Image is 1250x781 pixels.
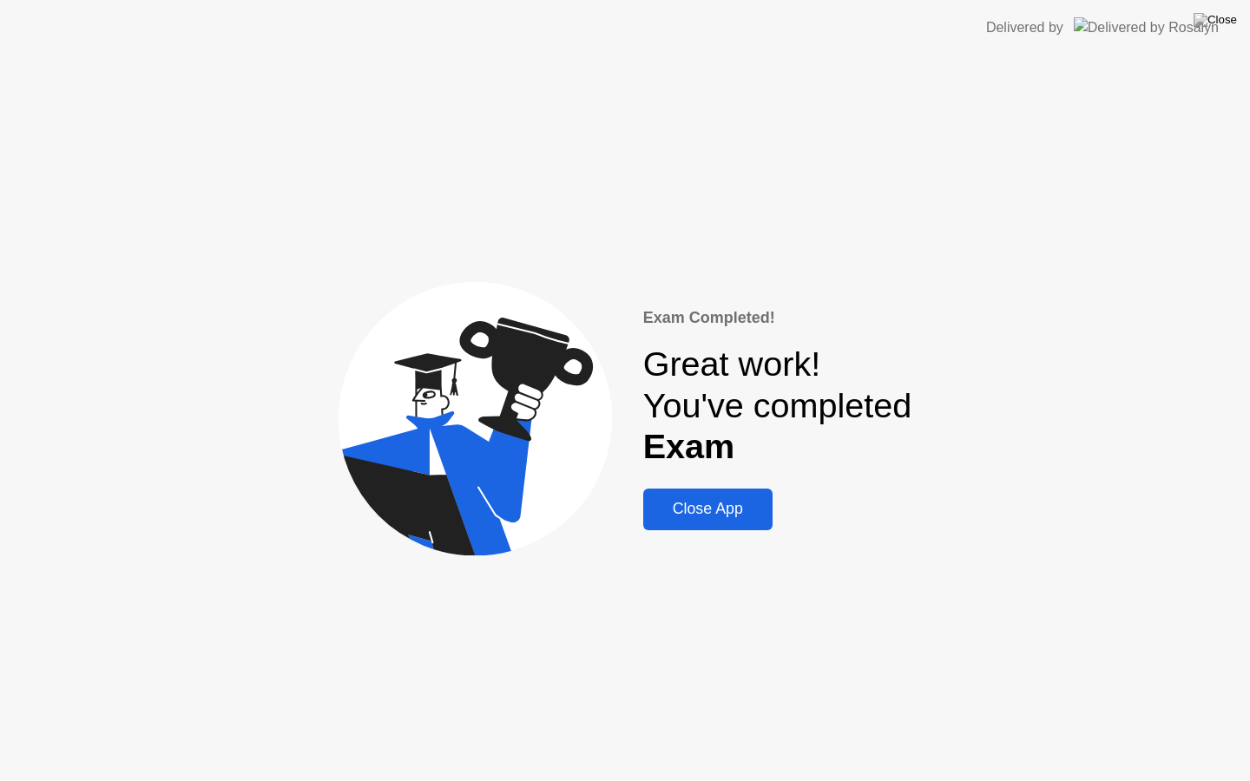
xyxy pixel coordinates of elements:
button: Close App [643,489,773,530]
img: Close [1194,13,1237,27]
div: Great work! You've completed [643,344,912,468]
img: Delivered by Rosalyn [1074,17,1219,37]
div: Delivered by [986,17,1063,38]
div: Close App [648,500,767,518]
div: Exam Completed! [643,306,912,330]
b: Exam [643,427,735,465]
